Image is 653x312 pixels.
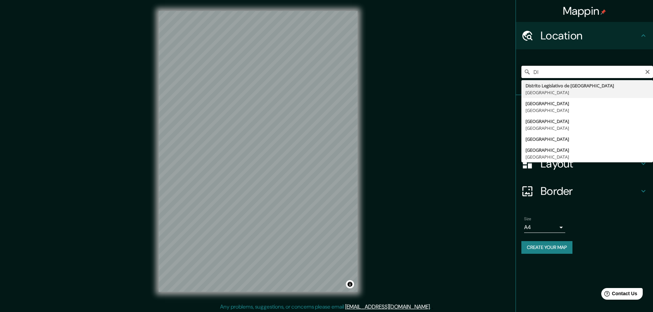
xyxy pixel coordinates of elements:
div: Location [516,22,653,49]
img: pin-icon.png [601,9,606,15]
div: [GEOGRAPHIC_DATA] [525,118,649,125]
h4: Border [541,184,639,198]
div: [GEOGRAPHIC_DATA] [525,107,649,114]
div: [GEOGRAPHIC_DATA] [525,147,649,153]
button: Create your map [521,241,572,254]
div: Style [516,123,653,150]
div: A4 [524,222,565,233]
button: Clear [645,68,650,75]
div: . [432,303,433,311]
p: Any problems, suggestions, or concerns please email . [220,303,431,311]
label: Size [524,216,531,222]
canvas: Map [159,11,358,292]
button: Toggle attribution [346,280,354,288]
h4: Mappin [563,4,606,18]
div: [GEOGRAPHIC_DATA] [525,89,649,96]
h4: Location [541,29,639,42]
iframe: Help widget launcher [592,285,645,304]
div: [GEOGRAPHIC_DATA] [525,100,649,107]
h4: Layout [541,157,639,171]
div: Pins [516,95,653,123]
div: [GEOGRAPHIC_DATA] [525,136,649,142]
input: Pick your city or area [521,66,653,78]
div: Distrito Legislativo de [GEOGRAPHIC_DATA] [525,82,649,89]
div: . [431,303,432,311]
div: [GEOGRAPHIC_DATA] [525,153,649,160]
div: [GEOGRAPHIC_DATA] [525,125,649,132]
div: Border [516,177,653,205]
a: [EMAIL_ADDRESS][DOMAIN_NAME] [345,303,430,310]
div: Layout [516,150,653,177]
